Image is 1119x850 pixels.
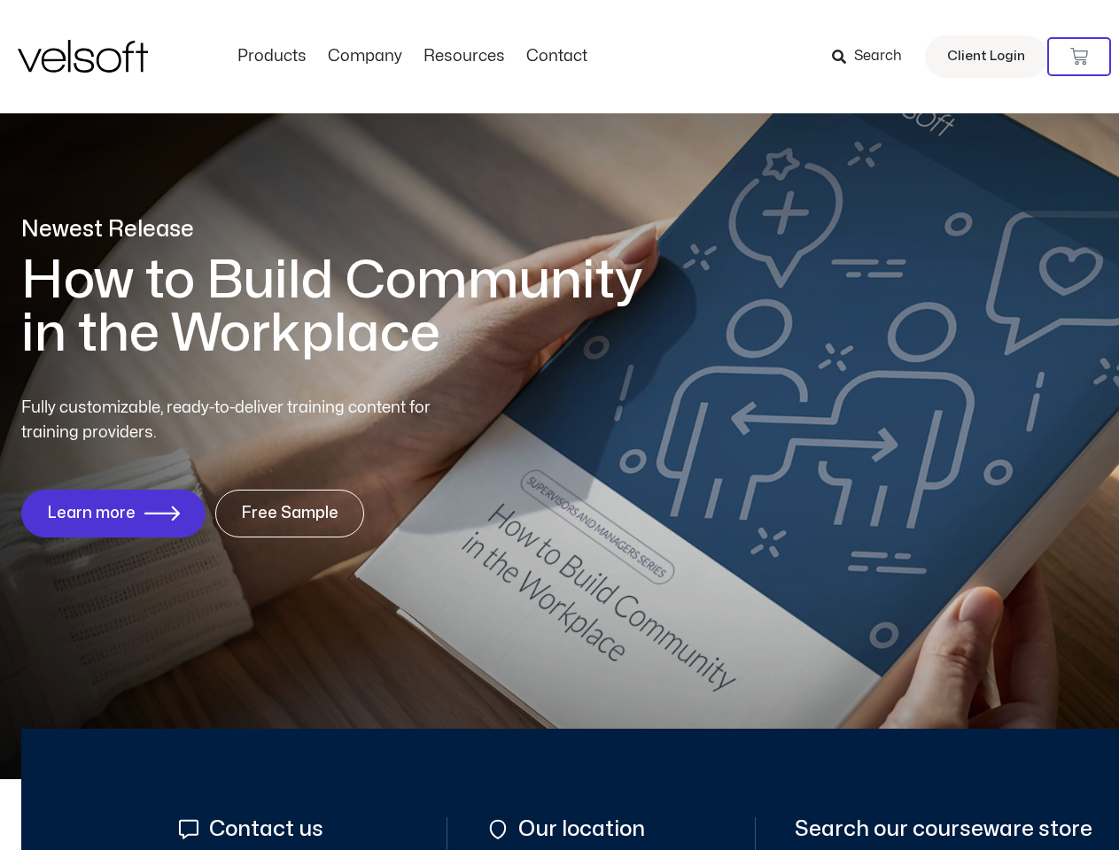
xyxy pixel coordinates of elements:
[227,47,598,66] nav: Menu
[21,254,668,360] h1: How to Build Community in the Workplace
[21,214,668,245] p: Newest Release
[947,45,1025,68] span: Client Login
[215,490,364,537] a: Free Sample
[413,47,516,66] a: ResourcesMenu Toggle
[516,47,598,66] a: ContactMenu Toggle
[241,505,338,522] span: Free Sample
[795,817,1092,841] span: Search our courseware store
[317,47,413,66] a: CompanyMenu Toggle
[21,490,206,537] a: Learn more
[227,47,317,66] a: ProductsMenu Toggle
[925,35,1047,78] a: Client Login
[205,817,323,841] span: Contact us
[21,396,462,445] p: Fully customizable, ready-to-deliver training content for training providers.
[854,45,902,68] span: Search
[514,817,645,841] span: Our location
[18,40,148,73] img: Velsoft Training Materials
[832,42,914,72] a: Search
[47,505,136,522] span: Learn more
